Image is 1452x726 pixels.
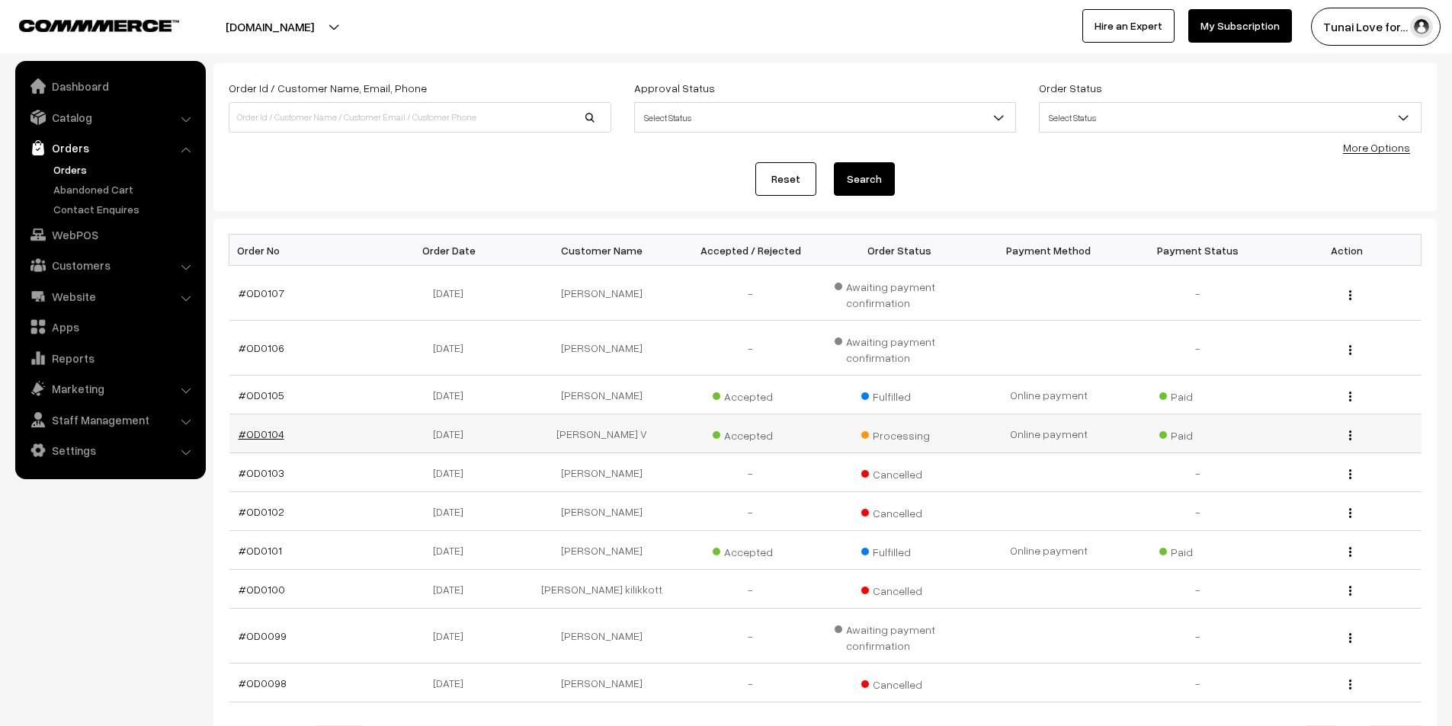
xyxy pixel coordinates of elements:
img: Menu [1349,680,1351,689]
a: Catalog [19,104,200,131]
td: [PERSON_NAME] [527,664,677,702]
a: Reports [19,344,200,372]
a: Website [19,283,200,310]
a: #OD0099 [239,629,287,642]
td: [DATE] [378,664,527,702]
span: Accepted [713,385,789,405]
td: [PERSON_NAME] [527,376,677,414]
a: #OD0106 [239,341,284,354]
td: - [1123,266,1273,321]
td: [DATE] [378,609,527,664]
a: Apps [19,313,200,341]
td: [DATE] [378,453,527,492]
a: My Subscription [1188,9,1292,43]
span: Select Status [1039,102,1422,133]
img: Menu [1349,508,1351,518]
img: Menu [1349,547,1351,557]
a: Marketing [19,375,200,402]
td: - [676,492,825,531]
img: Menu [1349,430,1351,440]
img: Menu [1349,586,1351,596]
span: Paid [1159,424,1236,443]
td: Online payment [974,531,1123,570]
td: - [1123,321,1273,376]
span: Cancelled [861,501,938,521]
label: Order Status [1039,80,1102,96]
td: [PERSON_NAME] [527,321,677,376]
td: - [1123,609,1273,664]
td: [PERSON_NAME] [527,609,677,664]
span: Paid [1159,385,1236,405]
img: Menu [1349,290,1351,300]
a: Staff Management [19,406,200,433]
button: [DOMAIN_NAME] [172,8,367,46]
span: Fulfilled [861,385,938,405]
img: Menu [1349,633,1351,643]
a: #OD0098 [239,676,287,689]
a: Customers [19,251,200,279]
td: [DATE] [378,492,527,531]
img: user [1410,15,1433,38]
a: Abandoned Cart [50,181,200,197]
span: Cancelled [861,462,938,482]
label: Order Id / Customer Name, Email, Phone [229,80,427,96]
th: Order Date [378,235,527,266]
a: WebPOS [19,221,200,248]
td: [DATE] [378,321,527,376]
span: Cancelled [861,579,938,599]
td: [DATE] [378,376,527,414]
td: Online payment [974,414,1123,453]
td: - [676,570,825,609]
a: #OD0105 [239,389,284,401]
td: - [1123,453,1273,492]
td: [DATE] [378,266,527,321]
td: - [676,266,825,321]
a: #OD0107 [239,286,284,299]
a: #OD0103 [239,466,284,479]
span: Select Status [1040,104,1421,131]
td: [PERSON_NAME] kilikkott [527,570,677,609]
th: Payment Method [974,235,1123,266]
a: COMMMERCE [19,15,152,34]
td: [DATE] [378,414,527,453]
span: Awaiting payment confirmation [835,618,966,654]
button: Tunai Love for… [1311,8,1441,46]
a: Orders [50,162,200,178]
a: #OD0101 [239,544,282,557]
td: - [1123,570,1273,609]
th: Order Status [825,235,975,266]
a: More Options [1343,141,1410,154]
span: Fulfilled [861,540,938,560]
td: - [1123,492,1273,531]
td: [PERSON_NAME] V [527,414,677,453]
a: Hire an Expert [1082,9,1175,43]
th: Accepted / Rejected [676,235,825,266]
td: - [676,453,825,492]
td: [PERSON_NAME] [527,266,677,321]
td: [PERSON_NAME] [527,453,677,492]
span: Processing [861,424,938,443]
img: COMMMERCE [19,20,179,31]
td: [PERSON_NAME] [527,531,677,570]
td: [PERSON_NAME] [527,492,677,531]
a: #OD0102 [239,505,284,518]
th: Customer Name [527,235,677,266]
a: Orders [19,134,200,162]
a: #OD0100 [239,583,285,596]
span: Awaiting payment confirmation [835,330,966,366]
th: Action [1272,235,1422,266]
a: Reset [755,162,816,196]
td: - [676,609,825,664]
span: Select Status [635,104,1016,131]
span: Cancelled [861,673,938,692]
span: Paid [1159,540,1236,560]
img: Menu [1349,345,1351,355]
a: Contact Enquires [50,201,200,217]
label: Approval Status [634,80,715,96]
button: Search [834,162,895,196]
a: #OD0104 [239,427,284,440]
img: Menu [1349,469,1351,479]
a: Settings [19,437,200,464]
td: [DATE] [378,570,527,609]
th: Order No [229,235,379,266]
